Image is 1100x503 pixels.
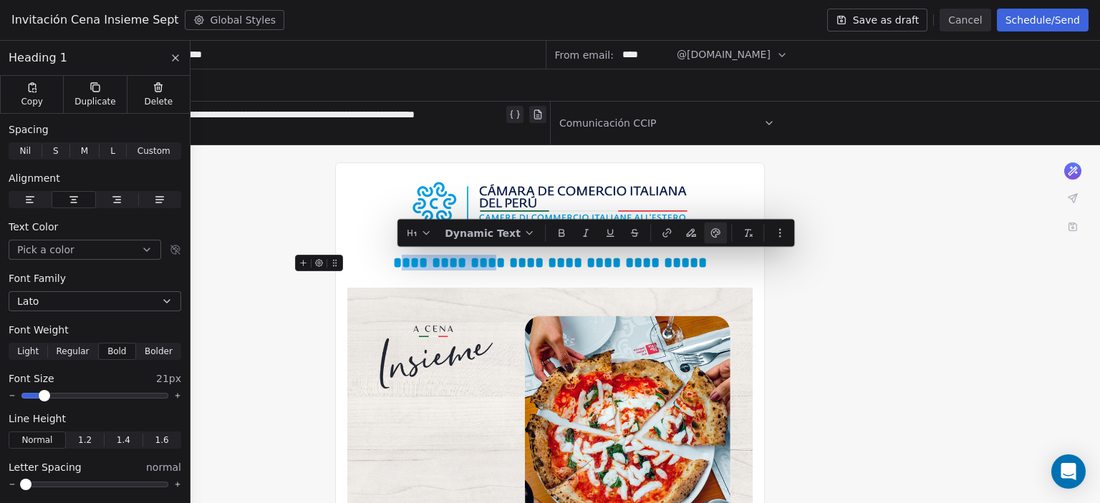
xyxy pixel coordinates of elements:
span: Duplicate [74,96,115,107]
button: Global Styles [185,10,285,30]
span: Bolder [145,345,173,358]
span: Font Family [9,271,66,285]
span: Regular [57,345,90,358]
button: Dynamic Text [439,223,541,244]
span: Copy [21,96,43,107]
button: Pick a color [9,240,161,260]
span: Heading 1 [9,49,67,67]
button: Schedule/Send [997,9,1089,31]
span: Custom [137,145,170,157]
span: Lato [17,294,39,308]
span: Nil [19,145,31,157]
span: Text Color [9,220,58,234]
span: Font Weight [9,323,69,337]
span: 1.4 [117,434,130,446]
span: Line Height [9,411,66,426]
button: Save as draft [827,9,928,31]
button: Cancel [940,9,990,31]
span: 21px [156,371,181,386]
span: From email: [555,48,614,62]
span: 1.2 [78,434,92,446]
span: Delete [145,96,173,107]
span: M [81,145,88,157]
span: S [53,145,59,157]
span: normal [146,460,181,474]
span: Comunicación CCIP [559,116,657,130]
span: Letter Spacing [9,460,82,474]
div: Open Intercom Messenger [1051,454,1086,489]
span: Spacing [9,122,49,137]
span: Font Size [9,371,54,386]
span: 1.6 [155,434,169,446]
span: Invitación Cena Insieme Sept [11,11,179,29]
span: Light [17,345,39,358]
span: @[DOMAIN_NAME] [677,47,771,62]
span: L [110,145,115,157]
span: Alignment [9,171,60,185]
